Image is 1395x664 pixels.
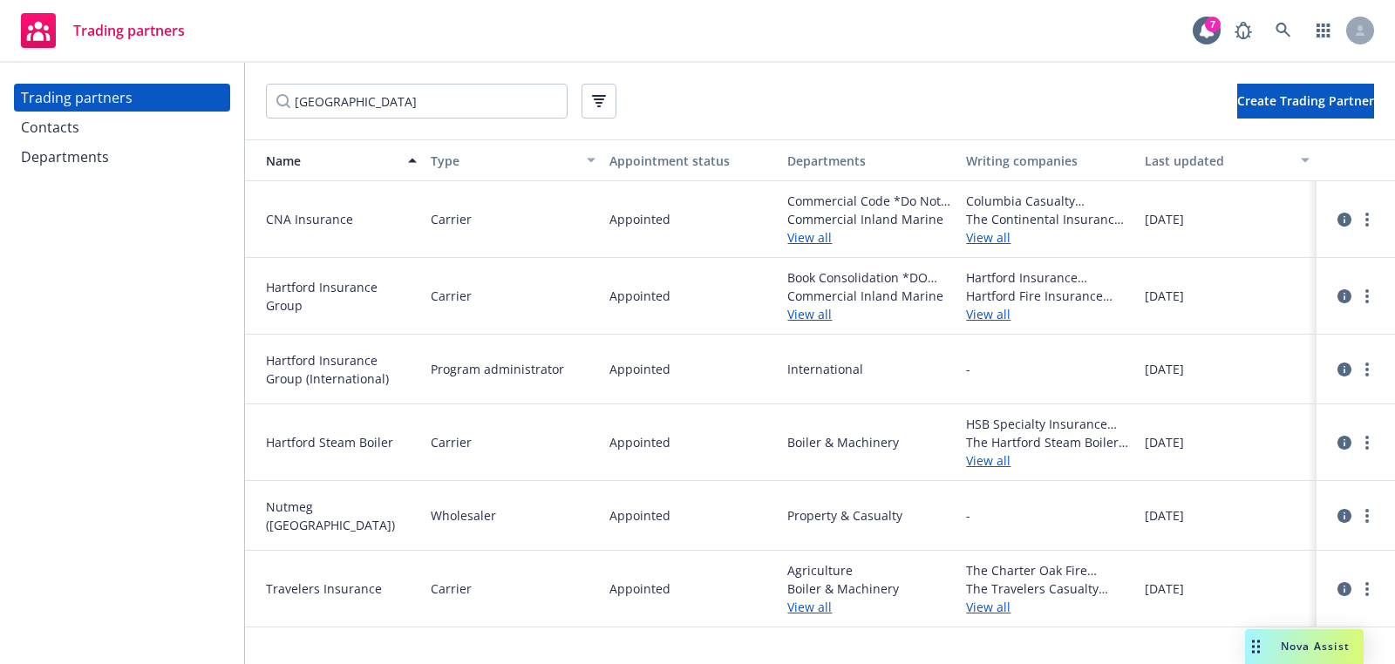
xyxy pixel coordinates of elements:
[966,152,1131,170] div: Writing companies
[966,360,970,378] span: -
[14,113,230,141] a: Contacts
[1266,13,1301,48] a: Search
[787,192,952,210] span: Commercial Code *Do Not Use*
[431,152,576,170] div: Type
[966,228,1131,247] a: View all
[431,287,472,305] span: Carrier
[602,139,781,181] button: Appointment status
[1334,432,1355,453] a: circleInformation
[431,360,564,378] span: Program administrator
[1237,84,1374,119] button: Create Trading Partner
[966,268,1131,287] span: Hartford Insurance Company of [US_STATE]
[1145,360,1184,378] span: [DATE]
[1281,639,1350,654] span: Nova Assist
[966,415,1131,433] span: HSB Specialty Insurance Company
[1138,139,1317,181] button: Last updated
[266,498,417,534] span: Nutmeg ([GEOGRAPHIC_DATA])
[959,139,1138,181] button: Writing companies
[245,139,424,181] button: Name
[1357,209,1378,230] a: more
[609,433,670,451] span: Appointed
[266,84,568,119] input: Filter by keyword...
[73,24,185,37] span: Trading partners
[966,579,1131,598] span: The Travelers Casualty Company
[609,360,670,378] span: Appointed
[787,598,952,616] a: View all
[1334,209,1355,230] a: circleInformation
[1357,505,1378,526] a: more
[787,268,952,287] span: Book Consolidation *DO NOT USE*
[787,210,952,228] span: Commercial Inland Marine
[966,305,1131,323] a: View all
[966,598,1131,616] a: View all
[431,210,472,228] span: Carrier
[609,579,670,598] span: Appointed
[787,360,952,378] span: International
[787,305,952,323] a: View all
[609,287,670,305] span: Appointed
[1357,432,1378,453] a: more
[1357,359,1378,380] a: more
[787,228,952,247] a: View all
[1334,286,1355,307] a: circleInformation
[966,192,1131,210] span: Columbia Casualty Company
[966,210,1131,228] span: The Continental Insurance Company of [US_STATE]
[14,143,230,171] a: Departments
[1245,629,1267,664] div: Drag to move
[966,287,1131,305] span: Hartford Fire Insurance Company
[21,84,133,112] div: Trading partners
[787,506,952,525] span: Property & Casualty
[787,579,952,598] span: Boiler & Machinery
[1145,579,1184,598] span: [DATE]
[1334,359,1355,380] a: circleInformation
[966,451,1131,470] a: View all
[21,143,109,171] div: Departments
[14,84,230,112] a: Trading partners
[431,506,496,525] span: Wholesaler
[266,579,417,598] span: Travelers Insurance
[609,152,774,170] div: Appointment status
[787,152,952,170] div: Departments
[252,152,398,170] div: Name
[780,139,959,181] button: Departments
[1357,579,1378,600] a: more
[266,210,417,228] span: CNA Insurance
[424,139,602,181] button: Type
[431,579,472,598] span: Carrier
[966,561,1131,579] span: The Charter Oak Fire Insurance Company
[1237,92,1374,109] span: Create Trading Partner
[609,506,670,525] span: Appointed
[787,287,952,305] span: Commercial Inland Marine
[1334,505,1355,526] a: circleInformation
[787,433,952,451] span: Boiler & Machinery
[1334,579,1355,600] a: circleInformation
[14,6,192,55] a: Trading partners
[1145,506,1184,525] span: [DATE]
[1226,13,1261,48] a: Report a Bug
[966,433,1131,451] span: The Hartford Steam Boiler Inspection and Insurance Company
[966,506,970,525] span: -
[1245,629,1364,664] button: Nova Assist
[266,278,417,315] span: Hartford Insurance Group
[1145,287,1184,305] span: [DATE]
[266,351,417,388] span: Hartford Insurance Group (International)
[1145,210,1184,228] span: [DATE]
[1205,16,1221,31] div: 7
[609,210,670,228] span: Appointed
[431,433,472,451] span: Carrier
[1357,286,1378,307] a: more
[1145,152,1290,170] div: Last updated
[1306,13,1341,48] a: Switch app
[21,113,79,141] div: Contacts
[1145,433,1184,451] span: [DATE]
[266,433,417,451] span: Hartford Steam Boiler
[787,561,952,579] span: Agriculture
